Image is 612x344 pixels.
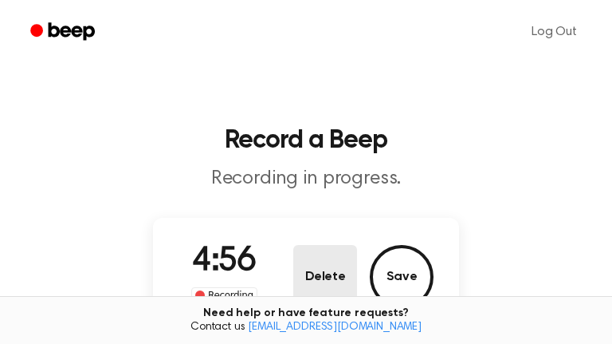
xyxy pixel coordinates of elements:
[19,128,593,153] h1: Record a Beep
[10,321,602,335] span: Contact us
[19,17,109,48] a: Beep
[19,166,593,192] p: Recording in progress.
[293,245,357,309] button: Delete Audio Record
[191,287,257,303] div: Recording
[192,245,256,279] span: 4:56
[248,322,422,333] a: [EMAIL_ADDRESS][DOMAIN_NAME]
[370,245,433,309] button: Save Audio Record
[516,13,593,51] a: Log Out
